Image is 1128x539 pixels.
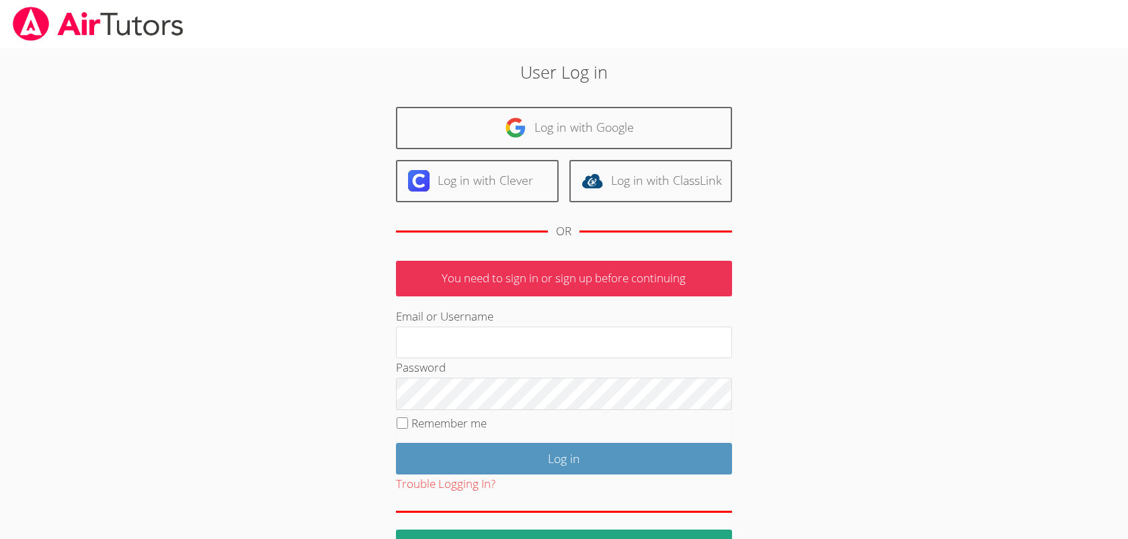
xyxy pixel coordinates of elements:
[396,443,732,474] input: Log in
[569,160,732,202] a: Log in with ClassLink
[396,261,732,296] p: You need to sign in or sign up before continuing
[396,474,495,494] button: Trouble Logging In?
[581,170,603,192] img: classlink-logo-d6bb404cc1216ec64c9a2012d9dc4662098be43eaf13dc465df04b49fa7ab582.svg
[411,415,487,431] label: Remember me
[259,59,869,85] h2: User Log in
[11,7,185,41] img: airtutors_banner-c4298cdbf04f3fff15de1276eac7730deb9818008684d7c2e4769d2f7ddbe033.png
[396,308,493,324] label: Email or Username
[396,160,559,202] a: Log in with Clever
[505,117,526,138] img: google-logo-50288ca7cdecda66e5e0955fdab243c47b7ad437acaf1139b6f446037453330a.svg
[396,360,446,375] label: Password
[396,107,732,149] a: Log in with Google
[408,170,430,192] img: clever-logo-6eab21bc6e7a338710f1a6ff85c0baf02591cd810cc4098c63d3a4b26e2feb20.svg
[556,222,571,241] div: OR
